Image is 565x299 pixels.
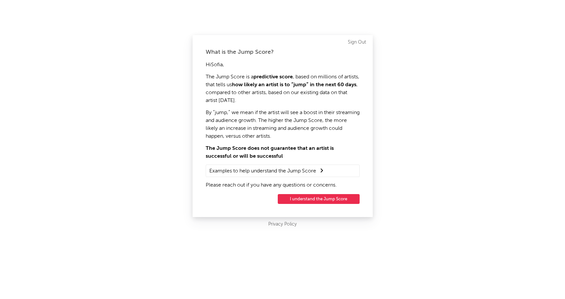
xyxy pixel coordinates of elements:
[206,181,360,189] p: Please reach out if you have any questions or concerns.
[348,38,366,46] a: Sign Out
[278,194,360,204] button: I understand the Jump Score
[206,61,360,69] p: Hi Sofia ,
[254,74,293,80] strong: predictive score
[209,167,356,175] summary: Examples to help understand the Jump Score
[232,82,356,88] strong: how likely an artist is to “jump” in the next 60 days
[206,109,360,140] p: By “jump,” we mean if the artist will see a boost in their streaming and audience growth. The hig...
[206,73,360,105] p: The Jump Score is a , based on millions of artists, that tells us , compared to other artists, ba...
[268,220,297,229] a: Privacy Policy
[206,48,360,56] div: What is the Jump Score?
[206,146,334,159] strong: The Jump Score does not guarantee that an artist is successful or will be successful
